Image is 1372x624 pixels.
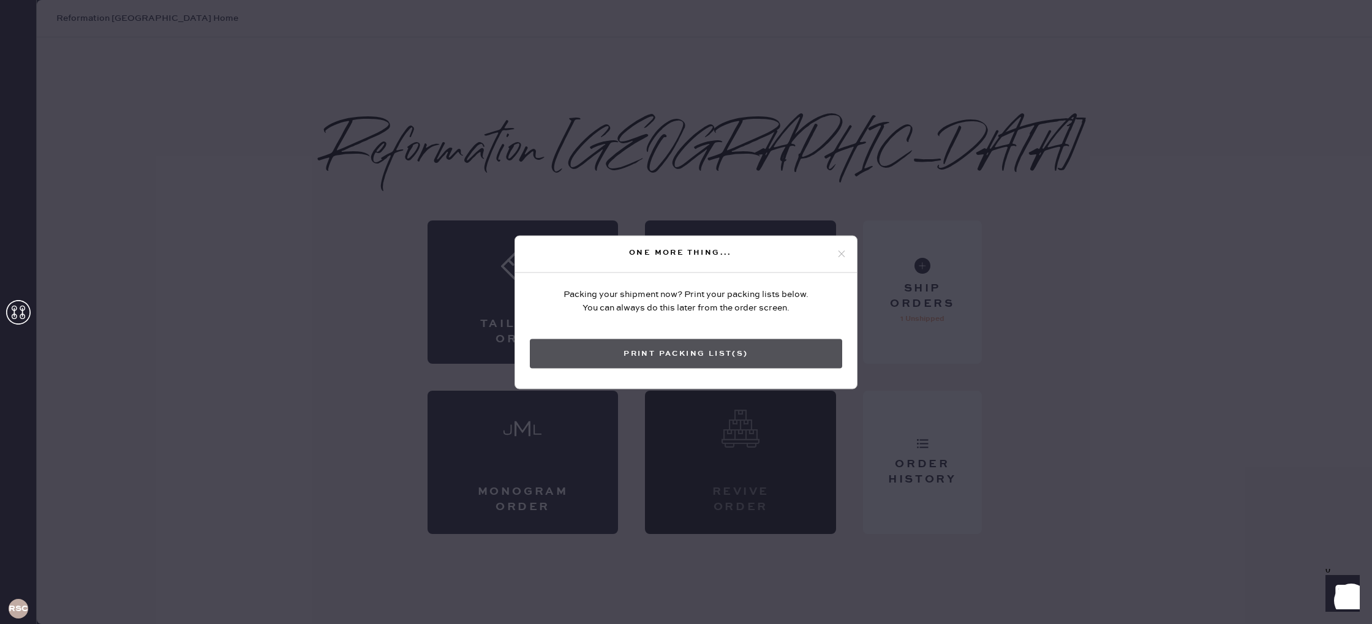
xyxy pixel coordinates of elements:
[563,287,809,314] div: Packing your shipment now? Print your packing lists below. You can always do this later from the ...
[1314,569,1366,622] iframe: Front Chat
[9,604,28,613] h3: RSCA
[525,246,836,260] div: One more thing...
[530,339,842,368] button: Print Packing List(s)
